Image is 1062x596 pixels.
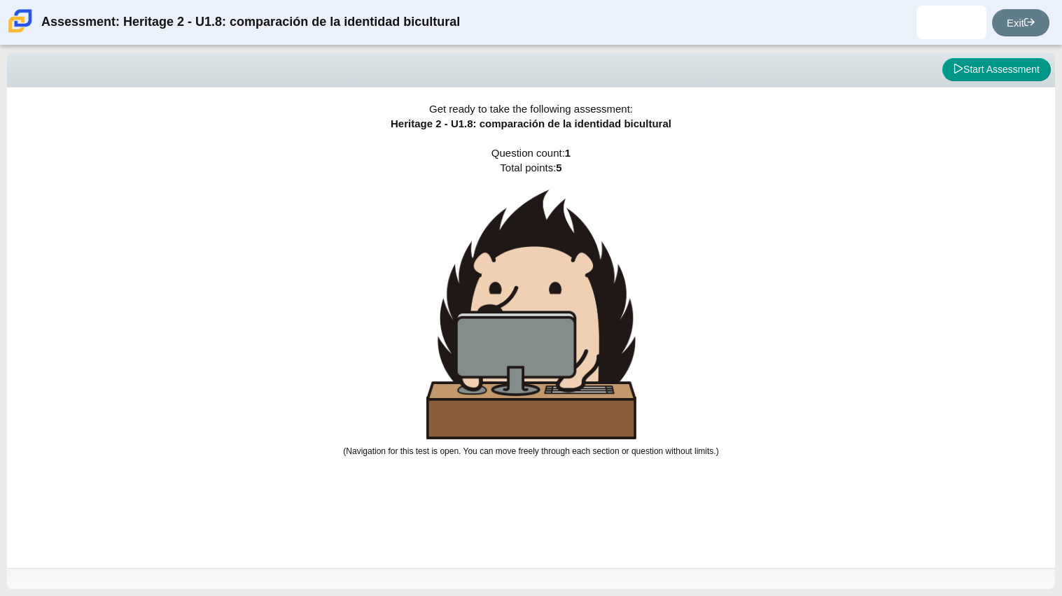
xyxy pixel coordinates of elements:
span: Heritage 2 - U1.8: comparación de la identidad bicultural [391,118,671,129]
div: Assessment: Heritage 2 - U1.8: comparación de la identidad bicultural [41,6,460,39]
a: Exit [992,9,1049,36]
img: hedgehog-behind-computer-large.png [426,190,636,439]
img: jonathan.trejovena.Lj5czM [940,11,963,34]
span: Get ready to take the following assessment: [429,103,633,115]
b: 5 [556,162,561,173]
a: Carmen School of Science & Technology [6,26,35,38]
button: Start Assessment [942,58,1051,82]
small: (Navigation for this test is open. You can move freely through each section or question without l... [343,446,718,456]
span: Question count: Total points: [343,147,718,456]
b: 1 [565,147,571,159]
img: Carmen School of Science & Technology [6,6,35,36]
